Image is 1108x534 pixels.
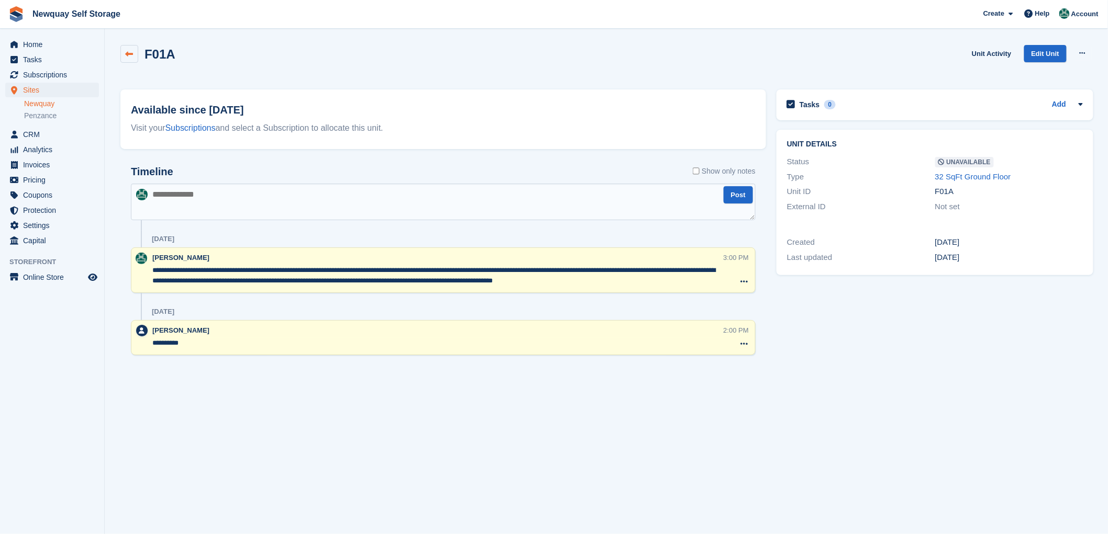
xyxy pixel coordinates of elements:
[693,166,756,177] label: Show only notes
[131,122,756,134] div: Visit your and select a Subscription to allocate this unit.
[24,99,99,109] a: Newquay
[935,252,1083,264] div: [DATE]
[23,127,86,142] span: CRM
[5,173,99,187] a: menu
[935,201,1083,213] div: Not set
[935,172,1011,181] a: 32 SqFt Ground Floor
[724,253,749,263] div: 3:00 PM
[23,67,86,82] span: Subscriptions
[152,326,209,334] span: [PERSON_NAME]
[23,157,86,172] span: Invoices
[152,308,174,316] div: [DATE]
[5,218,99,233] a: menu
[23,173,86,187] span: Pricing
[787,171,935,183] div: Type
[787,140,1083,149] h2: Unit details
[23,270,86,285] span: Online Store
[1024,45,1067,62] a: Edit Unit
[787,236,935,248] div: Created
[23,188,86,202] span: Coupons
[23,233,86,248] span: Capital
[86,271,99,283] a: Preview store
[800,100,820,109] h2: Tasks
[693,166,700,177] input: Show only notes
[152,254,209,262] span: [PERSON_NAME]
[145,47,175,61] h2: F01A
[724,325,749,335] div: 2:00 PM
[5,270,99,285] a: menu
[23,203,86,218] span: Protection
[152,235,174,243] div: [DATE]
[165,123,216,132] a: Subscriptions
[1052,99,1066,111] a: Add
[131,102,756,118] h2: Available since [DATE]
[787,252,935,264] div: Last updated
[28,5,125,22] a: Newquay Self Storage
[5,233,99,248] a: menu
[23,142,86,157] span: Analytics
[5,67,99,82] a: menu
[935,186,1083,198] div: F01A
[23,218,86,233] span: Settings
[935,157,994,167] span: Unavailable
[5,52,99,67] a: menu
[5,203,99,218] a: menu
[5,157,99,172] a: menu
[5,142,99,157] a: menu
[23,83,86,97] span: Sites
[935,236,1083,248] div: [DATE]
[9,257,104,267] span: Storefront
[787,201,935,213] div: External ID
[136,189,148,200] img: JON
[8,6,24,22] img: stora-icon-8386f47178a22dfd0bd8f6a31ec36ba5ce8667c1dd55bd0f319d3a0aa187defe.svg
[1071,9,1099,19] span: Account
[1059,8,1070,19] img: JON
[24,111,99,121] a: Penzance
[5,37,99,52] a: menu
[724,186,753,203] button: Post
[23,52,86,67] span: Tasks
[787,156,935,168] div: Status
[5,83,99,97] a: menu
[5,127,99,142] a: menu
[787,186,935,198] div: Unit ID
[23,37,86,52] span: Home
[824,100,836,109] div: 0
[1035,8,1050,19] span: Help
[5,188,99,202] a: menu
[136,253,147,264] img: JON
[968,45,1015,62] a: Unit Activity
[131,166,173,178] h2: Timeline
[983,8,1004,19] span: Create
